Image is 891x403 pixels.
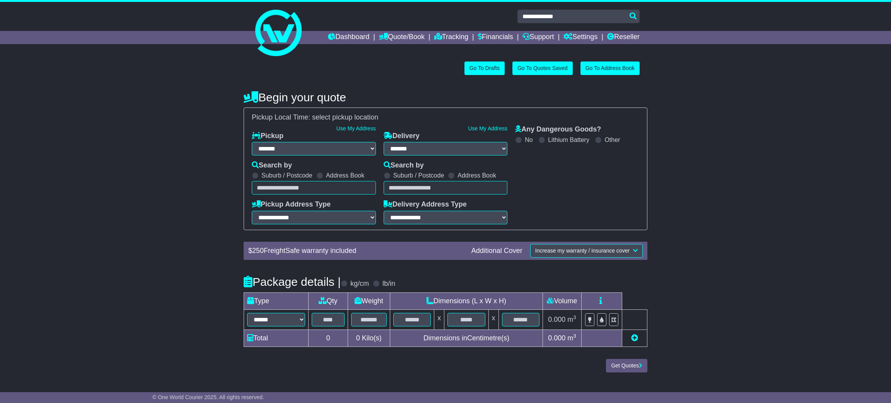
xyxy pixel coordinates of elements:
[464,61,505,75] a: Go To Drafts
[309,292,348,309] td: Qty
[580,61,640,75] a: Go To Address Book
[515,125,601,134] label: Any Dangerous Goods?
[248,113,643,122] div: Pickup Local Time:
[567,334,576,342] span: m
[530,244,643,258] button: Increase my warranty / insurance cover
[152,394,264,400] span: © One World Courier 2025. All rights reserved.
[606,359,647,372] button: Get Quotes
[309,330,348,347] td: 0
[384,161,424,170] label: Search by
[525,136,533,143] label: No
[457,172,496,179] label: Address Book
[252,161,292,170] label: Search by
[434,31,468,44] a: Tracking
[244,275,341,288] h4: Package details |
[548,316,565,323] span: 0.000
[390,292,543,309] td: Dimensions (L x W x H)
[379,31,425,44] a: Quote/Book
[573,314,576,320] sup: 3
[326,172,365,179] label: Address Book
[382,280,395,288] label: lb/in
[390,330,543,347] td: Dimensions in Centimetre(s)
[488,309,498,330] td: x
[328,31,369,44] a: Dashboard
[384,132,420,140] label: Delivery
[252,200,331,209] label: Pickup Address Type
[607,31,640,44] a: Reseller
[543,292,581,309] td: Volume
[631,334,638,342] a: Add new item
[261,172,312,179] label: Suburb / Postcode
[350,280,369,288] label: kg/cm
[468,247,526,255] div: Additional Cover
[604,136,620,143] label: Other
[548,334,565,342] span: 0.000
[348,292,390,309] td: Weight
[336,125,376,131] a: Use My Address
[348,330,390,347] td: Kilo(s)
[384,200,467,209] label: Delivery Address Type
[356,334,360,342] span: 0
[244,330,309,347] td: Total
[522,31,554,44] a: Support
[567,316,576,323] span: m
[535,248,630,254] span: Increase my warranty / insurance cover
[573,333,576,339] sup: 3
[393,172,444,179] label: Suburb / Postcode
[244,247,468,255] div: $ FreightSafe warranty included
[512,61,573,75] a: Go To Quotes Saved
[468,125,507,131] a: Use My Address
[548,136,589,143] label: Lithium Battery
[244,91,647,104] h4: Begin your quote
[434,309,444,330] td: x
[478,31,513,44] a: Financials
[563,31,597,44] a: Settings
[252,247,264,254] span: 250
[252,132,283,140] label: Pickup
[244,292,309,309] td: Type
[312,113,378,121] span: select pickup location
